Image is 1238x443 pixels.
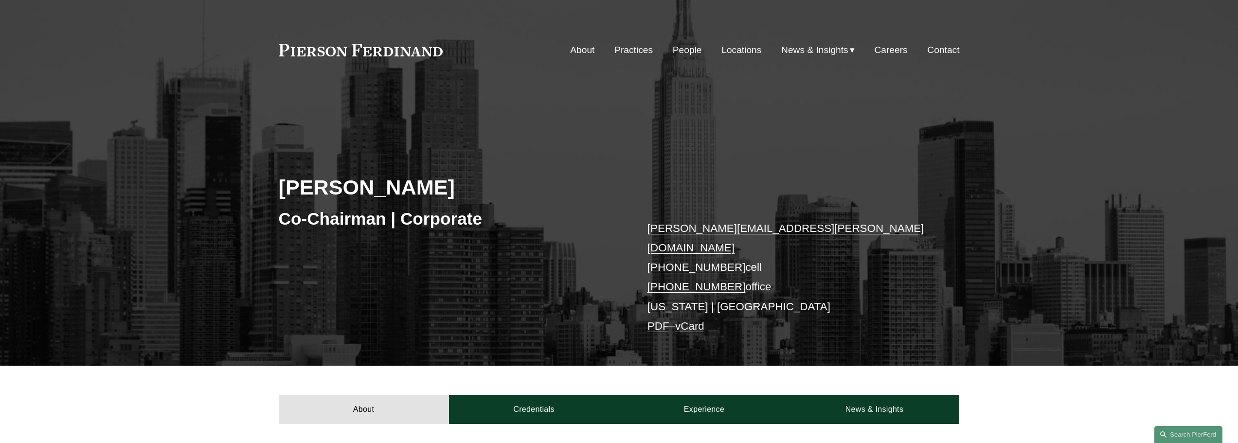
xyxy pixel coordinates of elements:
[570,41,594,59] a: About
[449,395,619,424] a: Credentials
[614,41,653,59] a: Practices
[647,222,924,254] a: [PERSON_NAME][EMAIL_ADDRESS][PERSON_NAME][DOMAIN_NAME]
[647,261,746,273] a: [PHONE_NUMBER]
[781,41,855,59] a: folder dropdown
[673,41,702,59] a: People
[874,41,907,59] a: Careers
[619,395,789,424] a: Experience
[789,395,959,424] a: News & Insights
[279,175,619,200] h2: [PERSON_NAME]
[781,42,848,59] span: News & Insights
[721,41,761,59] a: Locations
[647,281,746,293] a: [PHONE_NUMBER]
[647,219,931,337] p: cell office [US_STATE] | [GEOGRAPHIC_DATA] –
[927,41,959,59] a: Contact
[279,208,619,230] h3: Co-Chairman | Corporate
[647,320,669,332] a: PDF
[279,395,449,424] a: About
[675,320,704,332] a: vCard
[1154,426,1222,443] a: Search this site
